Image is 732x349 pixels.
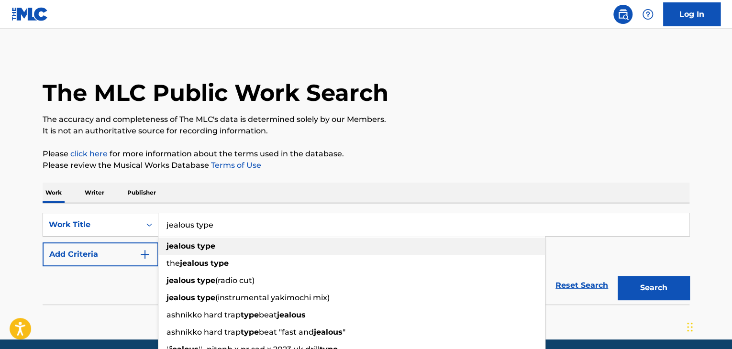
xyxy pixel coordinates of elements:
[259,310,277,319] span: beat
[43,125,689,137] p: It is not an authoritative source for recording information.
[11,7,48,21] img: MLC Logo
[684,303,732,349] iframe: Chat Widget
[70,149,108,158] a: click here
[209,161,261,170] a: Terms of Use
[43,148,689,160] p: Please for more information about the terms used in the database.
[551,275,613,296] a: Reset Search
[197,241,215,251] strong: type
[180,259,209,268] strong: jealous
[43,160,689,171] p: Please review the Musical Works Database
[166,241,195,251] strong: jealous
[49,219,135,230] div: Work Title
[638,5,657,24] div: Help
[43,242,158,266] button: Add Criteria
[166,327,241,337] span: ashnikko hard trap
[613,5,632,24] a: Public Search
[43,78,388,107] h1: The MLC Public Work Search
[43,114,689,125] p: The accuracy and completeness of The MLC's data is determined solely by our Members.
[166,276,195,285] strong: jealous
[277,310,306,319] strong: jealous
[124,183,159,203] p: Publisher
[642,9,654,20] img: help
[43,183,65,203] p: Work
[618,276,689,300] button: Search
[314,327,343,337] strong: jealous
[259,327,314,337] span: beat "fast and
[166,293,195,302] strong: jealous
[197,293,215,302] strong: type
[687,313,693,341] div: Ziehen
[684,303,732,349] div: Chat-Widget
[139,249,151,260] img: 9d2ae6d4665cec9f34b9.svg
[215,293,330,302] span: (instrumental yakimochi mix)
[82,183,107,203] p: Writer
[166,259,180,268] span: the
[343,327,345,337] span: "
[211,259,229,268] strong: type
[241,327,259,337] strong: type
[215,276,255,285] span: (radio cut)
[617,9,629,20] img: search
[197,276,215,285] strong: type
[43,213,689,305] form: Search Form
[663,2,721,26] a: Log In
[241,310,259,319] strong: type
[166,310,241,319] span: ashnikko hard trap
